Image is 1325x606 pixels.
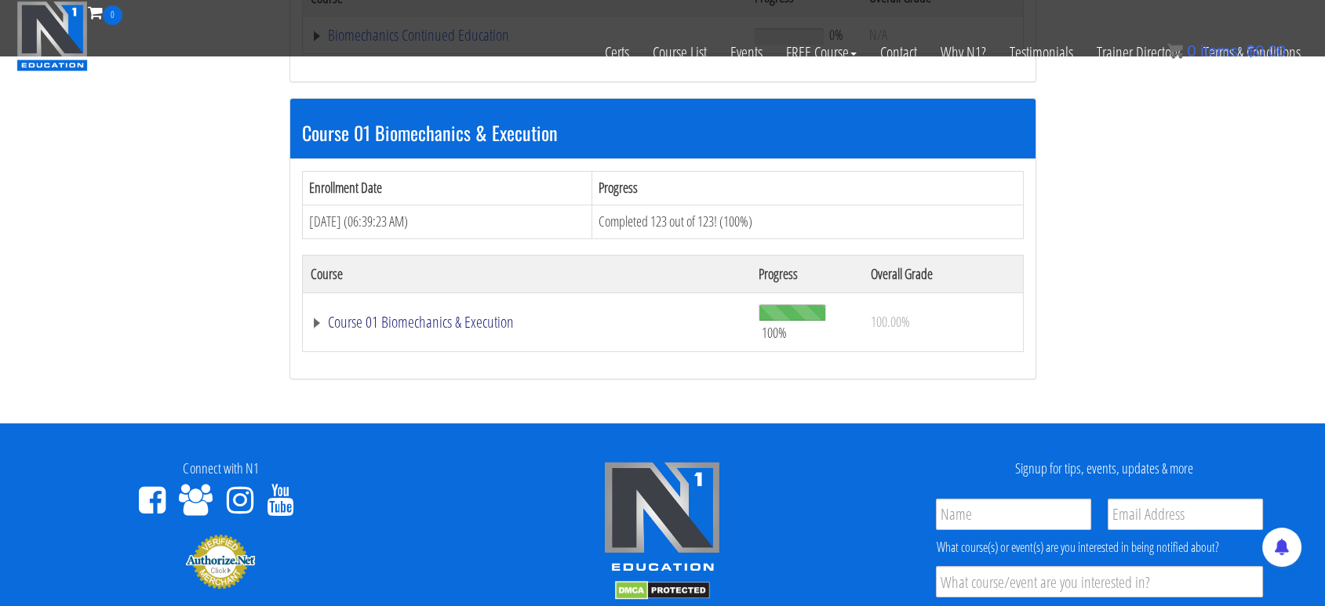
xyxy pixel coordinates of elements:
[863,255,1023,292] th: Overall Grade
[302,122,1024,143] h3: Course 01 Biomechanics & Execution
[311,314,744,330] a: Course 01 Biomechanics & Execution
[16,1,88,71] img: n1-education
[185,533,256,590] img: Authorize.Net Merchant - Click to Verify
[751,255,863,292] th: Progress
[1187,42,1196,60] span: 0
[1247,42,1286,60] bdi: 0.00
[868,25,929,80] a: Contact
[12,461,430,477] h4: Connect with N1
[592,172,1023,205] th: Progress
[302,172,592,205] th: Enrollment Date
[302,255,751,292] th: Course
[1108,499,1263,530] input: Email Address
[1200,42,1242,60] span: items:
[88,2,122,23] a: 0
[774,25,868,80] a: FREE Course
[998,25,1085,80] a: Testimonials
[936,566,1263,597] input: What course/event are you interested in?
[592,205,1023,238] td: Completed 123 out of 123! (100%)
[641,25,719,80] a: Course List
[1167,42,1286,60] a: 0 items: $0.00
[603,461,721,577] img: n1-edu-logo
[1085,25,1192,80] a: Trainer Directory
[929,25,998,80] a: Why N1?
[1247,42,1255,60] span: $
[1192,25,1312,80] a: Terms & Conditions
[936,538,1263,557] div: What course(s) or event(s) are you interested in being notified about?
[719,25,774,80] a: Events
[302,205,592,238] td: [DATE] (06:39:23 AM)
[615,581,710,600] img: DMCA.com Protection Status
[1167,43,1183,59] img: icon11.png
[895,461,1313,477] h4: Signup for tips, events, updates & more
[863,292,1023,351] td: 100.00%
[762,324,787,341] span: 100%
[593,25,641,80] a: Certs
[936,499,1091,530] input: Name
[103,5,122,25] span: 0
